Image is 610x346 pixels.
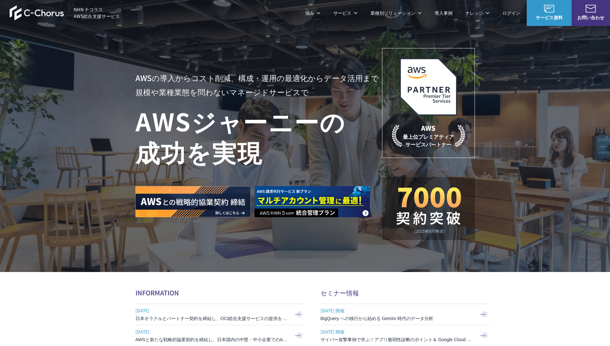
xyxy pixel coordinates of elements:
[400,58,457,116] img: AWSプレミアティアサービスパートナー
[465,10,490,16] p: ナレッジ
[321,288,490,297] h2: セミナー情報
[135,105,382,167] h1: AWS ジャーニーの 成功を実現
[321,304,490,325] a: [DATE] 開催 BigQuery への移行から始める Gemini 時代のデータ分析
[10,5,120,21] a: AWS総合支援サービス C-Chorus NHN テコラスAWS総合支援サービス
[74,6,120,20] span: NHN テコラス AWS総合支援サービス
[135,304,305,325] a: [DATE] 日本オラクルとパートナー契約を締結し、OCI総合支援サービスの提供を開始
[321,325,490,346] a: [DATE] 開催 サイバー攻撃事例で学ぶ！アプリ脆弱性診断のポイント＆ Google Cloud セキュリティ対策
[370,10,422,16] p: 業種別ソリューション
[135,315,289,322] h3: 日本オラクルとパートナー契約を締結し、OCI総合支援サービスの提供を開始
[586,5,596,12] img: お問い合わせ
[135,325,305,346] a: [DATE] AWSと新たな戦略的協業契約を締結し、日本国内の中堅・中小企業でのAWS活用を加速
[305,10,321,16] p: 強み
[421,123,435,133] em: AWS
[333,10,358,16] p: サービス
[135,71,382,99] p: AWSの導入からコスト削減、 構成・運用の最適化からデータ活用まで 規模や業種業態を問わない マネージドサービスで
[544,5,554,12] img: AWS総合支援サービス C-Chorus サービス資料
[321,327,474,336] span: [DATE] 開催
[135,186,251,217] img: AWSとの戦略的協業契約 締結
[321,336,474,343] h3: サイバー攻撃事例で学ぶ！アプリ脆弱性診断のポイント＆ Google Cloud セキュリティ対策
[392,123,465,148] p: 最上位プレミアティア サービスパートナー
[502,10,520,16] a: ログイン
[255,186,370,217] img: AWS請求代行サービス 統合管理プラン
[395,187,462,234] img: 契約件数
[527,14,572,21] span: サービス資料
[321,306,474,315] span: [DATE] 開催
[135,288,305,297] h2: INFORMATION
[135,306,289,315] span: [DATE]
[572,14,610,21] span: お問い合わせ
[135,327,289,336] span: [DATE]
[435,10,452,16] a: 導入事例
[135,336,289,343] h3: AWSと新たな戦略的協業契約を締結し、日本国内の中堅・中小企業でのAWS活用を加速
[321,315,474,322] h3: BigQuery への移行から始める Gemini 時代のデータ分析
